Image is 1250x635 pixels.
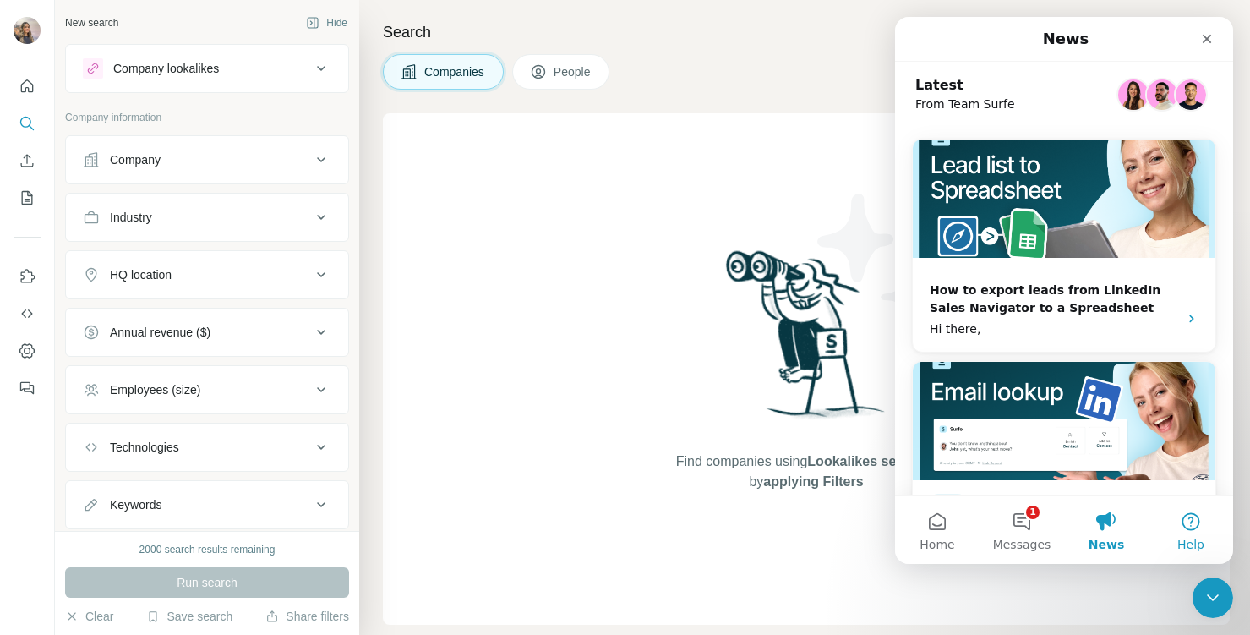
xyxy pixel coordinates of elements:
[113,60,219,77] div: Company lookalikes
[66,48,348,89] button: Company lookalikes
[14,17,41,44] img: Avatar
[66,484,348,525] button: Keywords
[14,145,41,176] button: Enrich CSV
[66,370,348,410] button: Employees (size)
[25,522,59,534] span: Home
[98,522,156,534] span: Messages
[110,381,200,398] div: Employees (size)
[17,344,321,594] div: How to find emails from LinkedIn profilesNew
[14,183,41,213] button: My lists
[35,477,71,495] div: New
[895,17,1233,564] iframe: Intercom live chat
[806,181,958,333] img: Surfe Illustration - Stars
[169,479,254,547] button: News
[110,209,152,226] div: Industry
[85,479,169,547] button: Messages
[110,496,161,513] div: Keywords
[110,324,210,341] div: Annual revenue ($)
[66,197,348,238] button: Industry
[146,608,232,625] button: Save search
[763,474,863,489] span: applying Filters
[294,10,359,36] button: Hide
[282,522,309,534] span: Help
[14,71,41,101] button: Quick start
[194,522,229,534] span: News
[1193,578,1233,618] iframe: Intercom live chat
[554,63,592,80] span: People
[66,140,348,180] button: Company
[66,427,348,468] button: Technologies
[671,452,942,492] span: Find companies using or by
[383,20,1230,44] h4: Search
[65,15,118,30] div: New search
[66,255,348,295] button: HQ location
[110,151,161,168] div: Company
[14,298,41,329] button: Use Surfe API
[254,479,338,547] button: Help
[424,63,486,80] span: Companies
[65,608,113,625] button: Clear
[14,336,41,366] button: Dashboard
[18,345,320,463] img: How to find emails from LinkedIn profiles
[265,608,349,625] button: Share filters
[110,439,179,456] div: Technologies
[14,261,41,292] button: Use Surfe on LinkedIn
[110,266,172,283] div: HQ location
[14,108,41,139] button: Search
[14,373,41,403] button: Feedback
[718,246,894,435] img: Surfe Illustration - Woman searching with binoculars
[807,454,925,468] span: Lookalikes search
[66,312,348,353] button: Annual revenue ($)
[65,110,349,125] p: Company information
[139,542,276,557] div: 2000 search results remaining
